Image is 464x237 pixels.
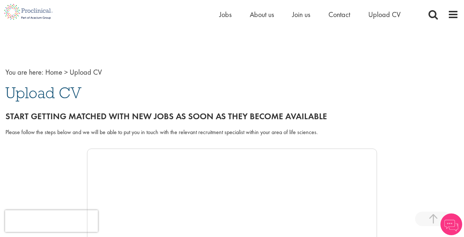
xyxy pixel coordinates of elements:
h2: Start getting matched with new jobs as soon as they become available [5,112,459,121]
a: About us [250,10,274,19]
a: Jobs [219,10,232,19]
a: Upload CV [368,10,401,19]
span: > [64,67,68,77]
span: Upload CV [5,83,82,103]
a: breadcrumb link [45,67,62,77]
img: Chatbot [440,213,462,235]
a: Contact [328,10,350,19]
a: Join us [292,10,310,19]
span: Upload CV [70,67,102,77]
div: Please follow the steps below and we will be able to put you in touch with the relevant recruitme... [5,128,459,137]
iframe: reCAPTCHA [5,210,98,232]
span: You are here: [5,67,43,77]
